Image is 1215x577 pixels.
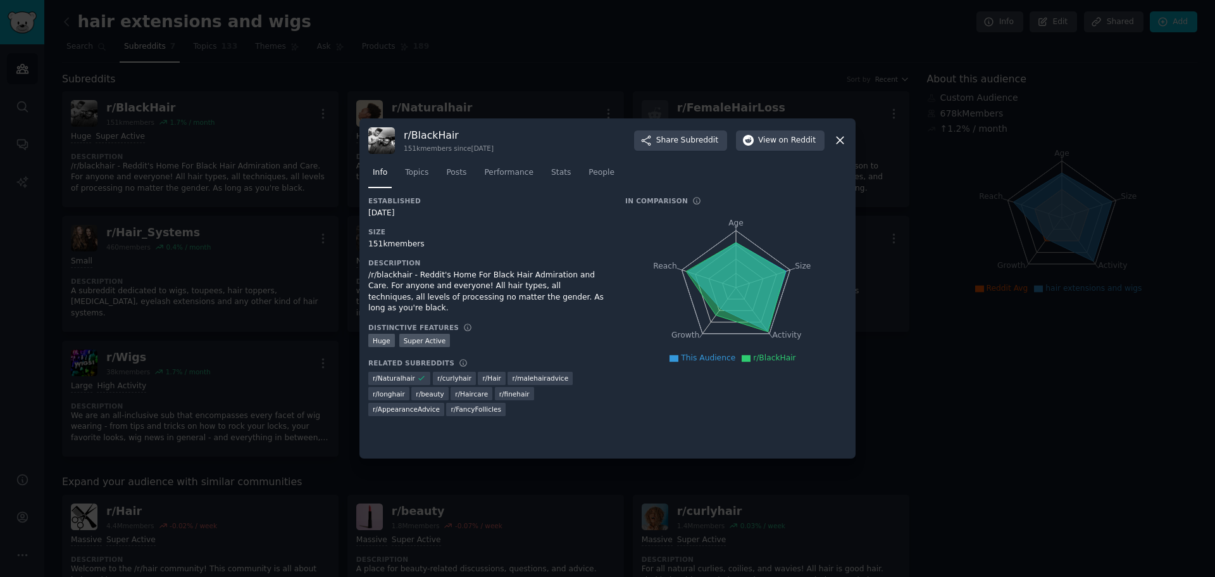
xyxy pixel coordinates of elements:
[404,129,494,142] h3: r/ BlackHair
[368,323,459,332] h3: Distinctive Features
[368,127,395,154] img: BlackHair
[399,334,451,347] div: Super Active
[368,334,395,347] div: Huge
[482,374,501,383] span: r/ Hair
[671,331,699,339] tspan: Growth
[368,258,607,267] h3: Description
[405,167,428,179] span: Topics
[451,405,501,414] span: r/ FancyFollicles
[373,405,440,414] span: r/ AppearanceAdvice
[368,270,607,314] div: /r/blackhair - Reddit's Home For Black Hair Admiration and Care. For anyone and everyone! All hai...
[728,219,744,227] tspan: Age
[625,196,688,205] h3: In Comparison
[584,163,619,189] a: People
[373,167,387,179] span: Info
[795,261,811,270] tspan: Size
[773,331,802,339] tspan: Activity
[681,353,735,362] span: This Audience
[681,135,718,146] span: Subreddit
[368,227,607,236] h3: Size
[437,374,471,383] span: r/ curlyhair
[758,135,816,146] span: View
[455,390,488,398] span: r/ Haircare
[373,374,415,383] span: r/ Naturalhair
[368,239,607,250] div: 151k members
[512,374,568,383] span: r/ malehairadvice
[634,130,727,151] button: ShareSubreddit
[551,167,571,179] span: Stats
[653,261,677,270] tspan: Reach
[416,390,444,398] span: r/ beauty
[368,196,607,205] h3: Established
[547,163,575,189] a: Stats
[368,358,454,367] h3: Related Subreddits
[442,163,471,189] a: Posts
[484,167,533,179] span: Performance
[589,167,614,179] span: People
[401,163,433,189] a: Topics
[373,390,405,398] span: r/ longhair
[499,390,530,398] span: r/ finehair
[480,163,538,189] a: Performance
[368,208,607,219] div: [DATE]
[753,353,795,362] span: r/BlackHair
[446,167,466,179] span: Posts
[404,144,494,153] div: 151k members since [DATE]
[736,130,825,151] button: Viewon Reddit
[656,135,718,146] span: Share
[779,135,816,146] span: on Reddit
[368,163,392,189] a: Info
